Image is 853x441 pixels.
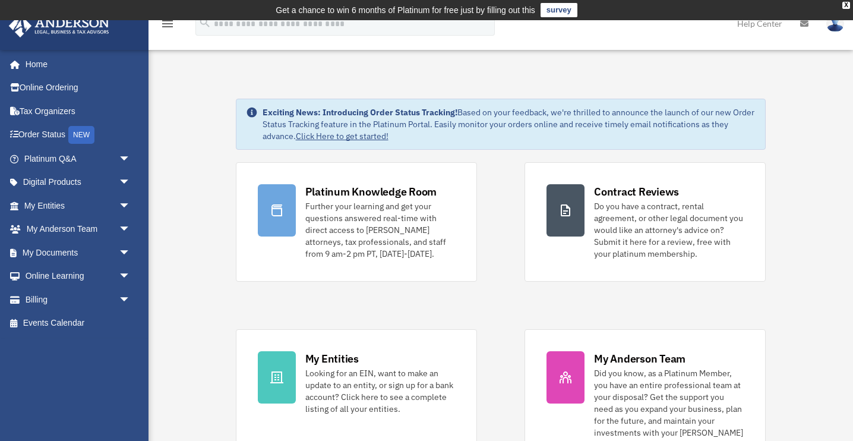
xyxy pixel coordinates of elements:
span: arrow_drop_down [119,194,143,218]
a: Digital Productsarrow_drop_down [8,171,149,194]
a: survey [541,3,577,17]
img: Anderson Advisors Platinum Portal [5,14,113,37]
strong: Exciting News: Introducing Order Status Tracking! [263,107,457,118]
div: Based on your feedback, we're thrilled to announce the launch of our new Order Status Tracking fe... [263,106,756,142]
span: arrow_drop_down [119,288,143,312]
a: Platinum Q&Aarrow_drop_down [8,147,149,171]
div: Contract Reviews [594,184,679,199]
div: Platinum Knowledge Room [305,184,437,199]
a: Click Here to get started! [296,131,388,141]
div: NEW [68,126,94,144]
div: My Entities [305,351,359,366]
i: search [198,16,211,29]
div: Looking for an EIN, want to make an update to an entity, or sign up for a bank account? Click her... [305,367,455,415]
a: Tax Organizers [8,99,149,123]
div: Get a chance to win 6 months of Platinum for free just by filling out this [276,3,535,17]
span: arrow_drop_down [119,241,143,265]
div: My Anderson Team [594,351,685,366]
a: Online Ordering [8,76,149,100]
a: Home [8,52,143,76]
a: Online Learningarrow_drop_down [8,264,149,288]
a: My Documentsarrow_drop_down [8,241,149,264]
span: arrow_drop_down [119,147,143,171]
a: My Anderson Teamarrow_drop_down [8,218,149,241]
span: arrow_drop_down [119,171,143,195]
div: Do you have a contract, rental agreement, or other legal document you would like an attorney's ad... [594,200,744,260]
a: Events Calendar [8,311,149,335]
i: menu [160,17,175,31]
a: menu [160,21,175,31]
a: Order StatusNEW [8,123,149,147]
span: arrow_drop_down [119,218,143,242]
a: Contract Reviews Do you have a contract, rental agreement, or other legal document you would like... [525,162,766,282]
a: My Entitiesarrow_drop_down [8,194,149,218]
div: close [842,2,850,9]
span: arrow_drop_down [119,264,143,289]
a: Platinum Knowledge Room Further your learning and get your questions answered real-time with dire... [236,162,477,282]
img: User Pic [826,15,844,32]
div: Further your learning and get your questions answered real-time with direct access to [PERSON_NAM... [305,200,455,260]
a: Billingarrow_drop_down [8,288,149,311]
